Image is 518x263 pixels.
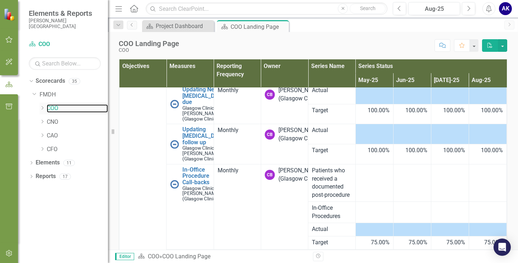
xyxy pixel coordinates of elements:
div: [PERSON_NAME] (Glasgow Clinic) [278,167,322,183]
td: Double-Click to Edit [431,164,469,201]
div: » [138,253,308,261]
img: No Information [170,140,179,149]
small: [PERSON_NAME] (Glasgow Clinic) [182,105,227,122]
td: Double-Click to Edit [355,202,393,223]
td: Double-Click to Edit [261,164,308,249]
div: [PERSON_NAME] (Glasgow Clinic) [278,86,322,103]
span: Glasgow Clinic [182,185,214,191]
td: Double-Click to Edit [431,124,469,144]
a: CFO [47,145,108,154]
button: Aug-25 [408,2,460,15]
span: 100.00% [481,106,503,115]
td: Double-Click to Edit [214,164,261,249]
td: Double-Click to Edit [355,124,393,144]
td: Double-Click to Edit [469,84,506,104]
input: Search ClearPoint... [146,3,387,15]
div: Project Dashboard [156,22,212,31]
img: No Information [170,180,179,189]
a: CAO [47,132,108,140]
td: Double-Click to Edit [214,124,261,164]
a: In-Office Procedure Call-backs [182,167,220,186]
span: 100.00% [481,146,503,155]
span: Glasgow Clinic [182,105,214,111]
span: 100.00% [405,146,427,155]
a: COO [148,253,159,260]
span: Actual [312,86,351,95]
div: Open Intercom Messenger [494,239,511,256]
div: Monthly [218,126,257,135]
div: COO Landing Page [119,40,179,47]
button: Search [350,4,386,14]
td: Double-Click to Edit [431,202,469,223]
td: Double-Click to Edit [393,164,431,201]
td: Double-Click to Edit [214,84,261,124]
td: Double-Click to Edit [355,164,393,201]
a: COO [29,40,101,49]
td: Double-Click to Edit [393,124,431,144]
td: Double-Click to Edit [393,202,431,223]
span: 100.00% [368,106,390,115]
td: Double-Click to Edit [431,84,469,104]
span: 100.00% [443,106,465,115]
div: COO Landing Page [162,253,210,260]
div: CB [265,90,275,100]
small: [PERSON_NAME] (Glasgow Clinic) [182,145,227,162]
div: Monthly [218,167,257,175]
div: 11 [63,160,75,166]
a: Elements [36,159,60,167]
td: Double-Click to Edit [308,124,355,144]
span: Glasgow Clinic [182,145,214,151]
span: 100.00% [443,146,465,155]
span: 75.00% [371,239,390,247]
button: AK [499,2,512,15]
input: Search Below... [29,57,101,70]
span: Actual [312,225,351,233]
td: Double-Click to Edit [469,164,506,201]
td: Double-Click to Edit Right Click for Context Menu [167,124,214,164]
a: Updating [MEDICAL_DATA] follow up [182,126,227,145]
a: CNO [47,118,108,126]
div: [PERSON_NAME] (Glasgow Clinic) [278,126,322,143]
small: [PERSON_NAME][GEOGRAPHIC_DATA] [29,18,101,30]
span: 100.00% [405,106,427,115]
span: 75.00% [484,239,503,247]
td: Double-Click to Edit [308,84,355,104]
td: Double-Click to Edit [308,164,355,201]
td: Double-Click to Edit [308,202,355,223]
img: No Information [170,100,179,108]
span: 100.00% [368,146,390,155]
td: Double-Click to Edit [469,202,506,223]
td: Double-Click to Edit [355,84,393,104]
img: ClearPoint Strategy [4,8,16,21]
td: Double-Click to Edit [469,124,506,144]
span: Patients who received a documented post-procedure [312,167,351,199]
td: Double-Click to Edit Right Click for Context Menu [167,84,214,124]
div: COO Landing Page [231,22,287,31]
span: In-Office Procedures [312,204,351,221]
td: Double-Click to Edit [261,124,308,164]
span: Editor [115,253,134,260]
div: 35 [69,78,80,84]
td: Double-Click to Edit [393,84,431,104]
div: 17 [59,173,71,180]
a: COO [47,104,108,113]
td: Double-Click to Edit [261,84,308,124]
span: Target [312,239,351,247]
td: Double-Click to Edit Right Click for Context Menu [167,164,214,249]
span: Search [360,5,376,11]
div: Aug-25 [411,5,458,13]
span: Target [312,106,351,115]
a: FMDH [40,91,108,99]
a: Project Dashboard [144,22,212,31]
div: COO [119,47,179,53]
div: Monthly [218,86,257,95]
span: Target [312,146,351,155]
small: [PERSON_NAME] (Glasgow Clinic) [182,186,220,202]
a: Updating Next [MEDICAL_DATA] due [182,86,227,105]
a: Reports [36,172,56,181]
span: Elements & Reports [29,9,101,18]
span: 75.00% [446,239,465,247]
span: Actual [312,126,351,135]
div: CB [265,170,275,180]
